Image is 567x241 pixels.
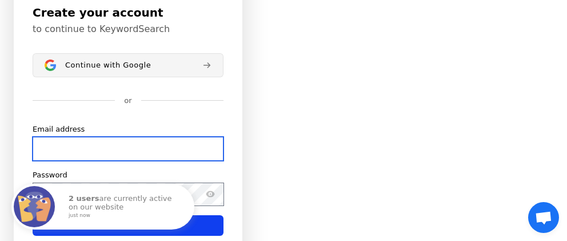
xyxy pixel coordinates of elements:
span: Continue with Google [65,61,151,70]
label: Password [33,170,67,180]
p: or [124,96,131,106]
p: to continue to KeywordSearch [33,23,223,35]
button: Show password [203,187,217,201]
h1: Create your account [33,4,223,21]
strong: 2 users [69,194,99,203]
p: are currently active on our website [69,195,183,218]
small: just now [69,213,179,219]
img: Sign in with Google [45,60,56,71]
label: Email address [33,124,85,135]
div: Open chat [528,202,559,233]
button: Sign in with GoogleContinue with Google [33,53,223,77]
img: Fomo [14,186,55,227]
